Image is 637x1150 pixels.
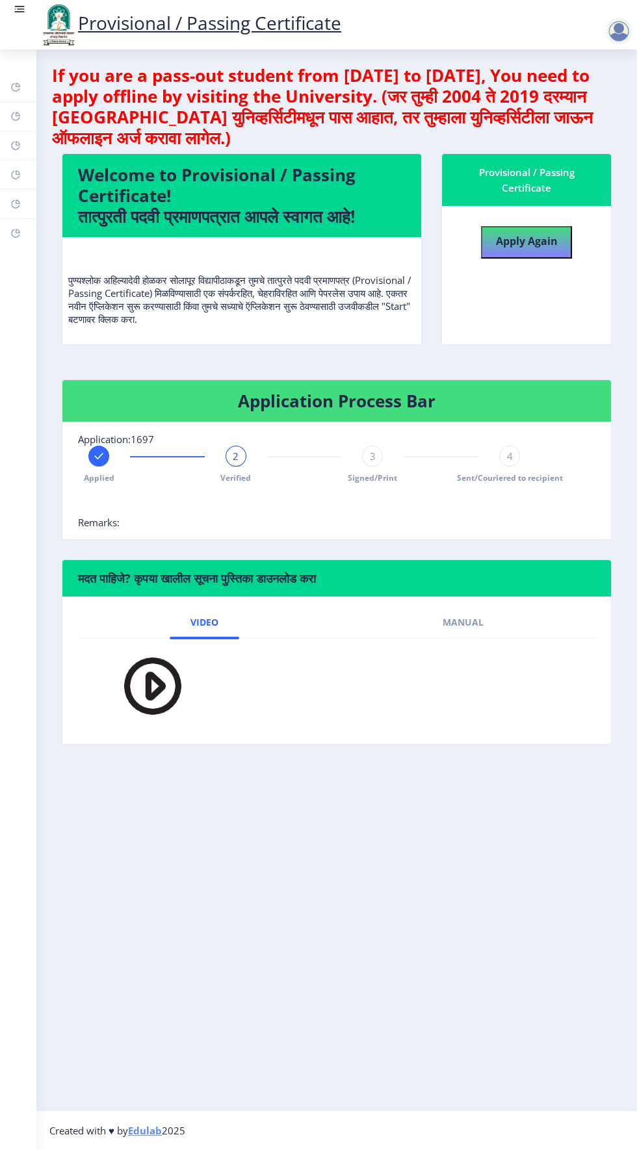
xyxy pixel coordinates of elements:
div: Provisional / Passing Certificate [458,164,595,196]
a: Manual [422,607,504,638]
span: Applied [84,472,114,483]
img: logo [39,3,78,47]
span: Application:1697 [78,433,154,446]
span: Video [190,617,218,628]
span: 3 [370,450,376,463]
span: Verified [220,472,251,483]
h4: Welcome to Provisional / Passing Certificate! तात्पुरती पदवी प्रमाणपत्रात आपले स्वागत आहे! [78,164,406,227]
button: Apply Again [481,226,572,259]
span: Manual [443,617,484,628]
h6: मदत पाहिजे? कृपया खालील सूचना पुस्तिका डाउनलोड करा [78,570,595,586]
a: Provisional / Passing Certificate [39,10,341,35]
h4: Application Process Bar [78,390,595,411]
h4: If you are a pass-out student from [DATE] to [DATE], You need to apply offline by visiting the Un... [52,65,621,148]
a: Edulab [128,1124,162,1137]
a: Video [170,607,239,638]
span: Remarks: [78,516,120,529]
b: Apply Again [495,234,557,248]
span: 2 [233,450,239,463]
span: Created with ♥ by 2025 [49,1124,185,1137]
img: PLAY.png [99,648,190,723]
span: Signed/Print [348,472,397,483]
span: 4 [507,450,513,463]
span: Sent/Couriered to recipient [457,472,563,483]
p: पुण्यश्लोक अहिल्यादेवी होळकर सोलापूर विद्यापीठाकडून तुमचे तात्पुरते पदवी प्रमाणपत्र (Provisional ... [68,248,415,326]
